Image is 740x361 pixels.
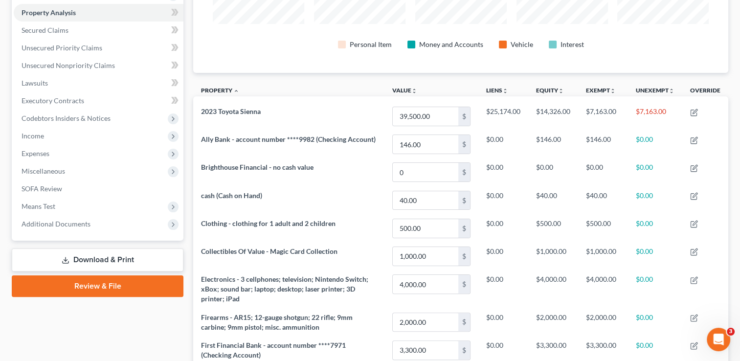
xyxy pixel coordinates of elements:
td: $0.00 [478,158,528,186]
td: $14,326.00 [528,102,578,130]
div: $ [458,135,470,154]
td: $500.00 [578,214,628,242]
td: $0.00 [628,158,682,186]
span: Unsecured Priority Claims [22,44,102,52]
div: $ [458,107,470,126]
a: Liensunfold_more [486,87,508,94]
td: $0.00 [478,308,528,336]
span: Means Test [22,202,55,210]
td: $7,163.00 [578,102,628,130]
span: SOFA Review [22,184,62,193]
td: $0.00 [478,242,528,270]
a: SOFA Review [14,180,183,198]
th: Override [682,81,728,103]
span: First Financial Bank - account number ****7971 (Checking Account) [201,341,346,359]
span: Executory Contracts [22,96,84,105]
span: Expenses [22,149,49,158]
td: $0.00 [478,270,528,308]
div: $ [458,163,470,181]
a: Equityunfold_more [536,87,564,94]
span: 2023 Toyota Sienna [201,107,261,115]
input: 0.00 [393,135,458,154]
td: $1,000.00 [528,242,578,270]
span: Lawsuits [22,79,48,87]
td: $146.00 [528,131,578,158]
td: $0.00 [478,214,528,242]
a: Valueunfold_more [392,87,417,94]
a: Exemptunfold_more [586,87,616,94]
input: 0.00 [393,341,458,360]
input: 0.00 [393,247,458,266]
a: Review & File [12,275,183,297]
a: Secured Claims [14,22,183,39]
span: Codebtors Insiders & Notices [22,114,111,122]
input: 0.00 [393,275,458,293]
input: 0.00 [393,191,458,210]
input: 0.00 [393,219,458,238]
a: Unsecured Priority Claims [14,39,183,57]
td: $0.00 [628,186,682,214]
td: $0.00 [628,270,682,308]
td: $7,163.00 [628,102,682,130]
td: $0.00 [528,158,578,186]
i: unfold_more [502,88,508,94]
span: cash (Cash on Hand) [201,191,262,200]
td: $0.00 [478,131,528,158]
span: Collectibles Of Value - Magic Card Collection [201,247,337,255]
td: $2,000.00 [528,308,578,336]
span: Ally Bank - account number ****9982 (Checking Account) [201,135,376,143]
input: 0.00 [393,163,458,181]
i: unfold_more [610,88,616,94]
td: $146.00 [578,131,628,158]
input: 0.00 [393,313,458,332]
span: Unsecured Nonpriority Claims [22,61,115,69]
td: $0.00 [578,158,628,186]
div: $ [458,191,470,210]
div: Personal Item [350,40,392,49]
td: $0.00 [628,214,682,242]
div: $ [458,341,470,360]
a: Property Analysis [14,4,183,22]
td: $40.00 [578,186,628,214]
a: Property expand_less [201,87,239,94]
i: unfold_more [558,88,564,94]
span: 3 [727,328,735,336]
td: $1,000.00 [578,242,628,270]
td: $4,000.00 [528,270,578,308]
span: Income [22,132,44,140]
td: $0.00 [628,242,682,270]
td: $0.00 [478,186,528,214]
iframe: Intercom live chat [707,328,730,351]
span: Additional Documents [22,220,90,228]
td: $40.00 [528,186,578,214]
a: Lawsuits [14,74,183,92]
a: Executory Contracts [14,92,183,110]
div: $ [458,313,470,332]
td: $4,000.00 [578,270,628,308]
a: Unexemptunfold_more [636,87,674,94]
td: $0.00 [628,308,682,336]
span: Secured Claims [22,26,68,34]
span: Miscellaneous [22,167,65,175]
td: $500.00 [528,214,578,242]
span: Firearms - AR15; 12-gauge shotgun; 22 rifle; 9mm carbine; 9mm pistol; misc. ammunition [201,313,353,331]
div: Money and Accounts [419,40,483,49]
td: $2,000.00 [578,308,628,336]
div: $ [458,219,470,238]
div: Interest [561,40,584,49]
div: $ [458,275,470,293]
div: Vehicle [511,40,533,49]
i: expand_less [233,88,239,94]
span: Property Analysis [22,8,76,17]
div: $ [458,247,470,266]
i: unfold_more [669,88,674,94]
a: Download & Print [12,248,183,271]
td: $25,174.00 [478,102,528,130]
i: unfold_more [411,88,417,94]
td: $0.00 [628,131,682,158]
span: Brighthouse Financial - no cash value [201,163,314,171]
span: Electronics - 3 cellphones; television; Nintendo Switch; xBox; sound bar; laptop; desktop; laser ... [201,275,368,303]
input: 0.00 [393,107,458,126]
a: Unsecured Nonpriority Claims [14,57,183,74]
span: Clothing - clothing for 1 adult and 2 children [201,219,336,227]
